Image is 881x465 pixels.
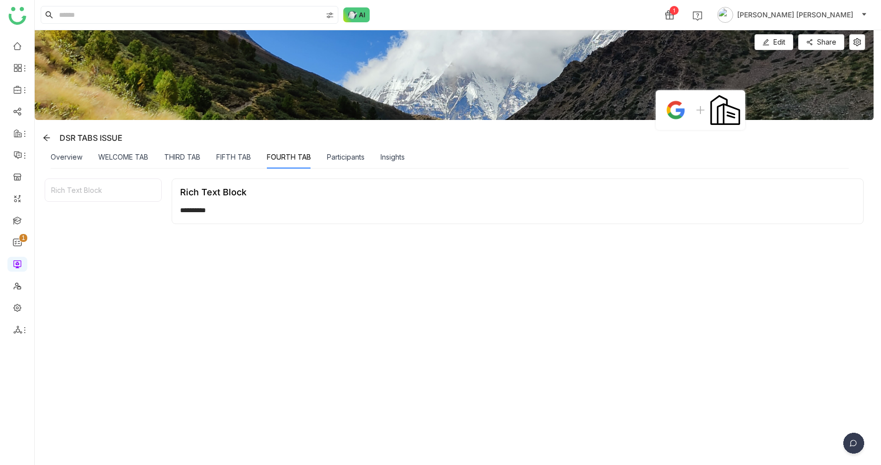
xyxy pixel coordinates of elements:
div: DSR TABS ISSUE [39,130,123,146]
div: 1 [670,6,679,15]
div: Rich Text Block [180,187,247,197]
div: Insights [380,152,405,163]
div: Overview [51,152,82,163]
div: Rich Text Block [45,179,161,201]
button: Edit [755,34,793,50]
button: Share [798,34,844,50]
div: WELCOME TAB [98,152,148,163]
div: Participants [327,152,365,163]
span: [PERSON_NAME] [PERSON_NAME] [737,9,853,20]
span: Share [817,37,836,48]
img: search-type.svg [326,11,334,19]
img: dsr-chat-floating.svg [841,433,866,458]
img: help.svg [692,11,702,21]
span: Edit [773,37,785,48]
div: FOURTH TAB [267,152,311,163]
img: ask-buddy-normal.svg [343,7,370,22]
nz-badge-sup: 1 [19,234,27,242]
div: THIRD TAB [164,152,200,163]
img: avatar [717,7,733,23]
p: 1 [21,233,25,243]
img: logo [8,7,26,25]
button: [PERSON_NAME] [PERSON_NAME] [715,7,869,23]
div: FIFTH TAB [216,152,251,163]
